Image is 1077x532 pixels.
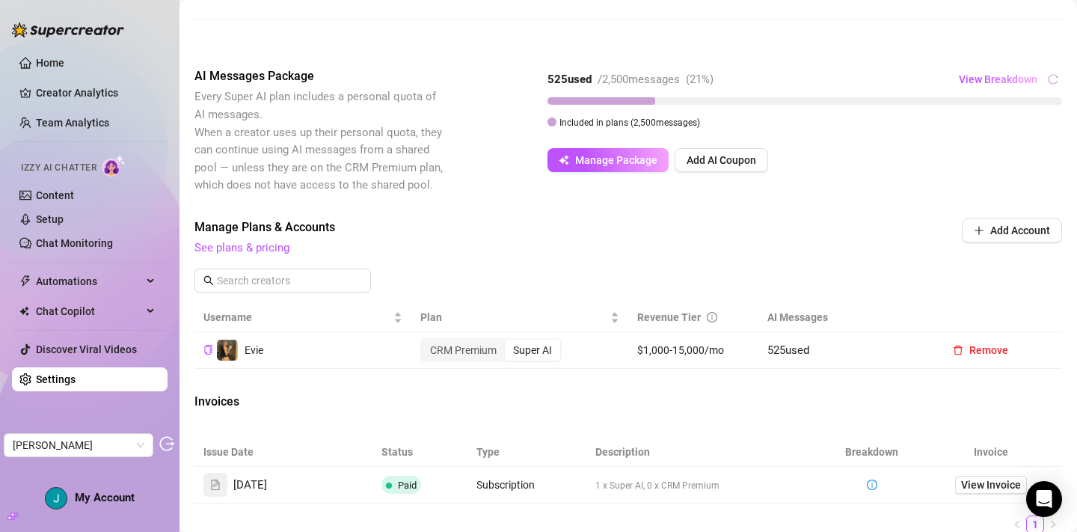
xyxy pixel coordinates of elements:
[194,303,411,332] th: Username
[953,345,963,355] span: delete
[194,218,860,236] span: Manage Plans & Accounts
[467,438,586,467] th: Type
[505,340,560,361] div: Super AI
[19,306,29,317] img: Chat Copilot
[13,434,144,456] span: Jack Cassidy
[36,343,137,355] a: Discover Viral Videos
[12,22,124,37] img: logo-BBDzfeDw.svg
[575,154,657,166] span: Manage Package
[194,393,446,411] span: Invoices
[210,480,221,490] span: file-text
[36,81,156,105] a: Creator Analytics
[203,275,214,286] span: search
[687,154,756,166] span: Add AI Coupon
[36,57,64,69] a: Home
[1048,74,1058,85] span: reload
[194,90,443,192] span: Every Super AI plan includes a personal quota of AI messages. When a creator uses up their person...
[586,438,824,467] th: Description
[824,438,919,467] th: Breakdown
[974,225,984,236] span: plus
[36,373,76,385] a: Settings
[1026,481,1062,517] div: Open Intercom Messenger
[398,480,417,491] span: Paid
[372,438,467,467] th: Status
[919,438,1062,467] th: Invoice
[1013,520,1022,529] span: left
[36,299,142,323] span: Chat Copilot
[476,479,535,491] span: Subscription
[767,343,809,357] span: 525 used
[758,303,932,332] th: AI Messages
[962,218,1062,242] button: Add Account
[955,476,1027,494] a: View Invoice
[547,73,592,86] strong: 525 used
[411,303,628,332] th: Plan
[194,438,372,467] th: Issue Date
[7,511,18,522] span: build
[547,148,669,172] button: Manage Package
[159,436,174,451] span: logout
[941,338,1020,362] button: Remove
[420,309,607,325] span: Plan
[867,480,877,490] span: info-circle
[637,311,701,323] span: Revenue Tier
[21,161,96,175] span: Izzy AI Chatter
[628,332,758,369] td: $1,000-15,000/mo
[675,148,768,172] button: Add AI Coupon
[194,67,446,85] span: AI Messages Package
[420,338,562,362] div: segmented control
[958,67,1038,91] button: View Breakdown
[36,269,142,293] span: Automations
[245,344,263,356] span: Evie
[46,488,67,509] img: ACg8ocIJAIomUT4a7XCt9FQw7HKAryZiOAlMOKR7on7bhGcsBPJIUg=s96-c
[559,117,700,128] span: Included in plans ( 2,500 messages)
[707,312,717,322] span: info-circle
[1049,520,1058,529] span: right
[75,491,135,504] span: My Account
[969,344,1008,356] span: Remove
[19,275,31,287] span: thunderbolt
[36,237,113,249] a: Chat Monitoring
[233,477,267,495] span: [DATE]
[36,213,64,225] a: Setup
[203,345,213,355] span: copy
[990,224,1050,236] span: Add Account
[217,340,238,361] img: Evie
[102,155,126,177] img: AI Chatter
[586,467,824,504] td: 1 x Super AI, 0 x CRM Premium
[422,340,505,361] div: CRM Premium
[598,73,680,86] span: / 2,500 messages
[203,309,390,325] span: Username
[686,73,714,86] span: ( 21 %)
[203,345,213,356] button: Copy Creator ID
[961,477,1021,493] span: View Invoice
[595,480,719,491] span: 1 x Super AI, 0 x CRM Premium
[36,189,74,201] a: Content
[959,73,1037,85] span: View Breakdown
[194,241,289,254] a: See plans & pricing
[36,117,109,129] a: Team Analytics
[217,272,350,289] input: Search creators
